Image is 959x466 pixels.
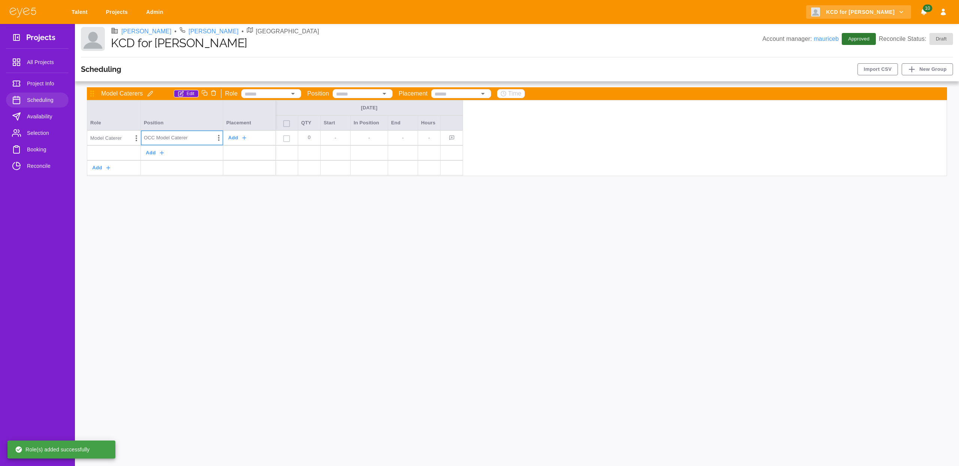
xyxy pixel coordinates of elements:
[6,55,69,70] a: All Projects
[27,58,63,67] span: All Projects
[144,146,168,160] button: Add
[391,134,415,142] p: -
[814,36,839,42] a: mauriceb
[388,115,418,130] div: End
[256,27,319,36] p: [GEOGRAPHIC_DATA]
[67,5,95,19] a: Talent
[27,79,63,88] span: Project Info
[301,131,317,145] p: 0
[418,115,441,130] div: Hours
[81,65,121,74] h3: Scheduling
[6,76,69,91] a: Project Info
[806,5,911,19] button: KCD for [PERSON_NAME]
[225,89,238,98] p: Role
[81,27,105,51] img: Client logo
[324,134,347,142] p: -
[121,27,172,36] a: [PERSON_NAME]
[279,105,460,111] div: [DATE]
[174,90,199,97] button: Edit
[844,35,874,43] span: Approved
[917,5,931,19] button: Notifications
[27,112,63,121] span: Availability
[6,109,69,124] a: Availability
[131,133,142,144] button: Options
[811,7,820,16] img: Client logo
[26,33,55,45] h3: Projects
[141,5,171,19] a: Admin
[90,134,122,142] p: Model Caterer
[6,125,69,140] a: Selection
[90,161,114,175] button: Add
[6,142,69,157] a: Booking
[762,34,839,43] p: Account manager:
[857,63,898,75] button: Import CSV
[508,89,521,98] p: Time
[27,145,63,154] span: Booking
[354,134,385,142] p: -
[9,7,37,18] img: eye5
[298,115,321,130] div: QTY
[931,35,951,43] span: Draft
[144,134,188,142] p: OCC Model Caterer
[223,100,276,130] div: Placement
[242,27,244,36] li: •
[6,158,69,173] a: Reconcile
[15,443,90,456] div: Role(s) added successfully
[27,161,63,170] span: Reconcile
[175,27,177,36] li: •
[87,100,141,130] div: Role
[101,5,135,19] a: Projects
[478,88,488,99] button: Open
[879,33,953,45] p: Reconcile Status:
[101,89,143,98] p: Model Caterers
[399,89,427,98] p: Placement
[226,131,250,145] button: Add
[111,36,762,50] h1: KCD for [PERSON_NAME]
[27,96,63,105] span: Scheduling
[923,4,932,12] span: 10
[307,89,329,98] p: Position
[141,100,223,130] div: Position
[902,63,953,75] button: New Group
[351,115,388,130] div: In Position
[188,27,239,36] a: [PERSON_NAME]
[213,132,224,143] button: Options
[321,115,351,130] div: Start
[379,88,390,99] button: Open
[27,128,63,137] span: Selection
[288,88,298,99] button: Open
[6,93,69,108] a: Scheduling
[421,134,437,142] p: -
